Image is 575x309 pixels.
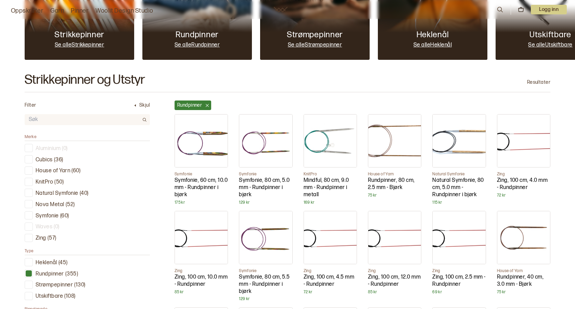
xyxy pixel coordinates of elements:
p: Se alle Rundpinner [175,42,220,49]
p: ( 0 ) [62,145,67,152]
p: Waves [36,224,52,231]
p: 129 kr [239,296,292,302]
p: 72 kr [304,290,357,295]
p: Natural Symfonie [36,190,78,197]
a: Woolit [274,7,287,12]
p: Rundpinner [176,29,219,40]
span: Merke [25,134,36,139]
p: Strikkepinner [54,29,104,40]
p: Skjul [139,102,150,109]
p: Se alle Heklenål [413,42,452,49]
p: Zing [497,172,550,177]
a: Bilde av strikkepinnerZingZing, 100 cm, 10.0 mm - Rundpinner85 kr [175,211,228,295]
p: Mindful, 80 cm, 9.0 mm - Rundpinner i metall [304,177,357,198]
p: ( 0 ) [54,224,59,231]
a: Bilde av strikkepinnerZingZing, 100 cm, 2.5 mm - Rundpinner69 kr [432,211,486,295]
p: Heklenål [36,259,57,267]
p: Zing, 100 cm, 12.0 mm - Rundpinner [368,274,421,288]
p: Symfonie [239,268,292,274]
p: Filter [25,102,36,109]
p: ( 50 ) [54,179,64,186]
p: House of Yarn [368,172,421,177]
a: Woolit Design Studio [95,6,153,16]
img: Bilde av strikkepinner [304,115,357,167]
p: Utskiftbare [36,293,63,300]
a: Bilde av strikkepinnerNatural SymfonieNatural Symfonie, 80 cm, 5.0 mm - Rundpinner i bjørk115 kr [432,114,486,205]
p: Zing [304,268,357,274]
p: Logg inn [531,5,567,14]
p: Zing, 100 cm, 10.0 mm - Rundpinner [175,274,228,288]
a: Bilde av strikkepinnerZingZing, 100 cm, 4.0 mm - Rundpinner72 kr [497,114,550,198]
p: Rundpinner, 80 cm, 2.5 mm - Bjørk [368,177,421,191]
p: Symfonie, 80 cm, 5.5 mm - Rundpinner i bjørk [239,274,292,295]
img: Bilde av strikkepinner [304,211,357,264]
a: Bilde av strikkepinnerSymfonieSymfonie, 80 cm, 5.0 mm - Rundpinner i bjørk129 kr [239,114,292,205]
p: Zing, 100 cm, 4.5 mm - Rundpinner [304,274,357,288]
a: Bilde av strikkepinnerSymfonieSymfonie, 60 cm, 10.0 mm - Rundpinner i bjørk175 kr [175,114,228,205]
img: Bilde av strikkepinner [497,211,550,264]
p: Zing [368,268,421,274]
p: House of Yarn [36,167,70,175]
a: Bilde av strikkepinnerHouse of YarnRundpinner, 80 cm, 2.5 mm - Bjørk75 kr [368,114,421,198]
p: KnitPro [36,179,53,186]
p: 69 kr [432,290,486,295]
p: Zing, 100 cm, 2.5 mm - Rundpinner [432,274,486,288]
p: Heklenål [417,29,449,40]
h2: Strikkepinner og Utstyr [25,73,145,86]
p: ( 130 ) [74,282,85,289]
a: Pinner [71,6,89,16]
a: Oppskrifter [11,6,43,16]
p: Nova Metal [36,201,64,209]
p: Symfonie [175,172,228,177]
p: Strømpepinner [287,29,343,40]
p: Zing [175,268,228,274]
p: Cubics [36,157,53,164]
p: Strømpepinner [36,282,73,289]
p: 75 kr [368,193,421,198]
p: Zing [432,268,486,274]
p: Natural Symfonie [432,172,486,177]
p: Rundpinner [36,271,64,278]
a: Bilde av strikkepinnerZingZing, 100 cm, 4.5 mm - Rundpinner72 kr [304,211,357,295]
p: 85 kr [175,290,228,295]
p: Se alle Utskiftbare [528,42,573,49]
p: Zing, 100 cm, 4.0 mm - Rundpinner [497,177,550,191]
span: Type [25,248,34,254]
input: Søk [25,115,139,125]
p: ( 36 ) [54,157,63,164]
p: Se alle Strømpepinner [288,42,342,49]
p: 85 kr [368,290,421,295]
p: Resultater [527,79,550,86]
p: Se alle Strikkepinner [55,42,104,49]
img: Bilde av strikkepinner [239,115,292,167]
p: Symfonie [239,172,292,177]
p: Utskiftbare [529,29,571,40]
img: Bilde av strikkepinner [175,115,228,167]
img: Bilde av strikkepinner [433,115,485,167]
a: Bilde av strikkepinnerHouse of YarnRundpinner, 40 cm, 3.0 mm - Bjørk75 kr [497,211,550,295]
p: ( 60 ) [72,167,80,175]
img: Bilde av strikkepinner [368,211,421,264]
p: Natural Symfonie, 80 cm, 5.0 mm - Rundpinner i bjørk [432,177,486,198]
p: ( 60 ) [60,213,69,220]
p: Symfonie, 80 cm, 5.0 mm - Rundpinner i bjørk [239,177,292,198]
img: Bilde av strikkepinner [368,115,421,167]
img: Bilde av strikkepinner [497,115,550,167]
p: Aluminium [36,145,61,152]
p: Symfonie [36,213,59,220]
p: ( 355 ) [65,271,78,278]
p: 115 kr [432,200,486,205]
img: Bilde av strikkepinner [239,211,292,264]
button: User dropdown [531,5,567,14]
p: ( 45 ) [59,259,68,267]
p: 169 kr [304,200,357,205]
p: 75 kr [497,290,550,295]
p: 175 kr [175,200,228,205]
img: Bilde av strikkepinner [433,211,485,264]
p: ( 40 ) [80,190,89,197]
p: ( 57 ) [48,235,56,242]
p: Rundpinner, 40 cm, 3.0 mm - Bjørk [497,274,550,288]
p: 72 kr [497,193,550,198]
p: Zing [36,235,46,242]
a: Bilde av strikkepinnerSymfonieSymfonie, 80 cm, 5.5 mm - Rundpinner i bjørk129 kr [239,211,292,302]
